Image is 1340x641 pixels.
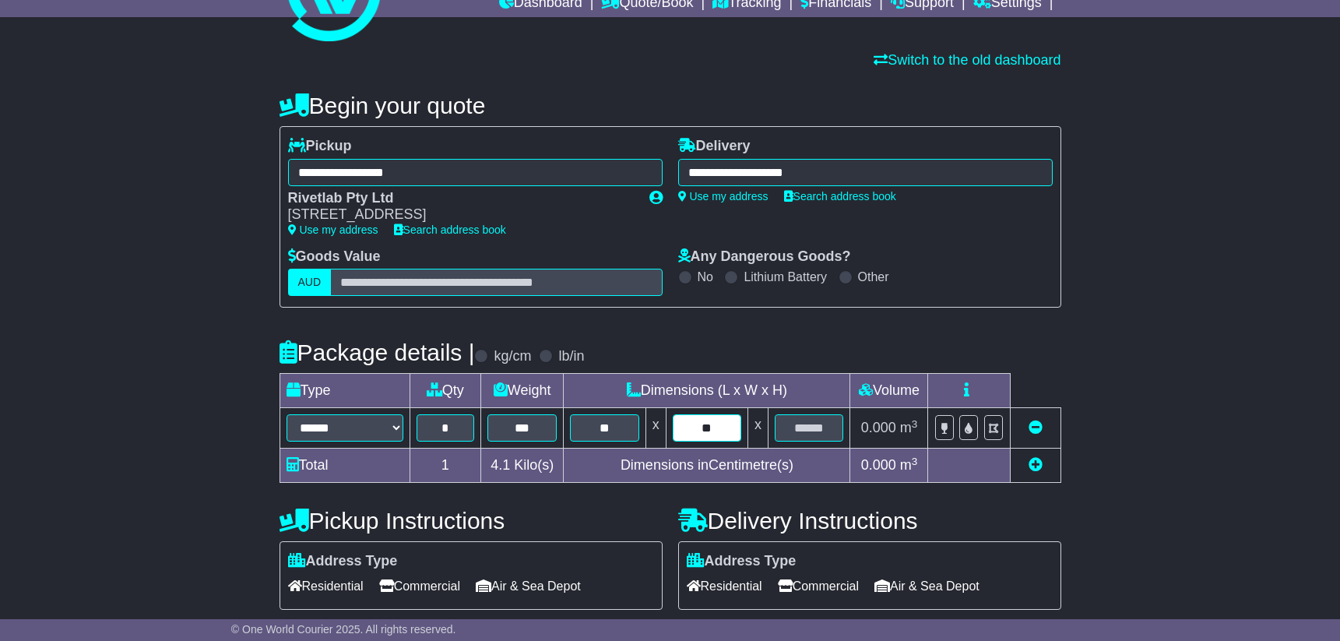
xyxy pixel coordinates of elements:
[394,224,506,236] a: Search address book
[678,190,768,203] a: Use my address
[912,456,918,467] sup: 3
[687,553,797,570] label: Address Type
[280,340,475,365] h4: Package details |
[1029,420,1043,435] a: Remove this item
[410,374,481,408] td: Qty
[784,190,896,203] a: Search address book
[410,449,481,483] td: 1
[288,269,332,296] label: AUD
[850,374,928,408] td: Volume
[1029,457,1043,473] a: Add new item
[748,408,768,449] td: x
[288,206,634,224] div: [STREET_ADDRESS]
[778,574,859,598] span: Commercial
[558,348,584,365] label: lb/in
[280,93,1061,118] h4: Begin your quote
[288,574,364,598] span: Residential
[645,408,666,449] td: x
[874,52,1060,68] a: Switch to the old dashboard
[491,457,510,473] span: 4.1
[861,457,896,473] span: 0.000
[900,457,918,473] span: m
[678,138,751,155] label: Delivery
[678,508,1061,534] h4: Delivery Instructions
[288,248,381,266] label: Goods Value
[858,269,889,284] label: Other
[698,269,713,284] label: No
[288,138,352,155] label: Pickup
[481,374,564,408] td: Weight
[564,374,850,408] td: Dimensions (L x W x H)
[687,574,762,598] span: Residential
[494,348,531,365] label: kg/cm
[912,418,918,430] sup: 3
[288,553,398,570] label: Address Type
[280,449,410,483] td: Total
[379,574,460,598] span: Commercial
[288,224,378,236] a: Use my address
[861,420,896,435] span: 0.000
[744,269,827,284] label: Lithium Battery
[900,420,918,435] span: m
[231,623,456,636] span: © One World Courier 2025. All rights reserved.
[280,508,663,534] h4: Pickup Instructions
[874,574,980,598] span: Air & Sea Depot
[481,449,564,483] td: Kilo(s)
[280,374,410,408] td: Type
[288,190,634,207] div: Rivetlab Pty Ltd
[564,449,850,483] td: Dimensions in Centimetre(s)
[678,248,851,266] label: Any Dangerous Goods?
[476,574,581,598] span: Air & Sea Depot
